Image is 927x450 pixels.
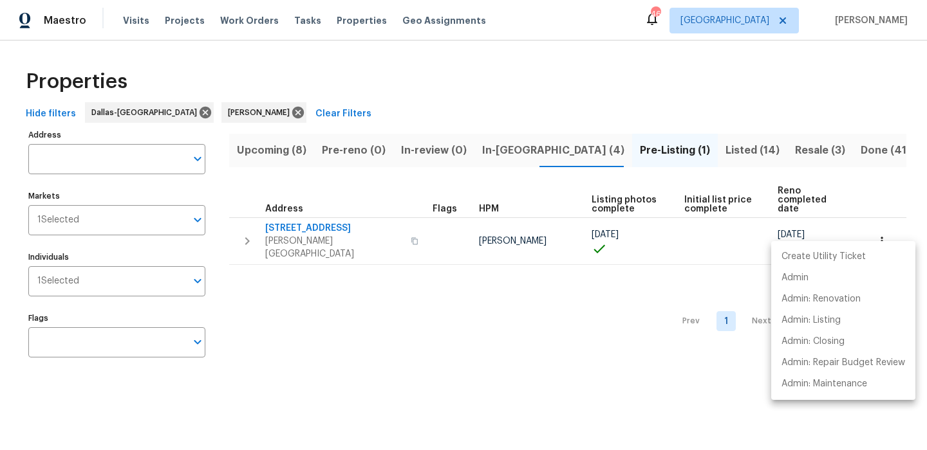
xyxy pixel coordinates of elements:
[782,377,867,391] p: Admin: Maintenance
[782,271,809,285] p: Admin
[782,250,866,264] p: Create Utility Ticket
[782,314,841,327] p: Admin: Listing
[782,356,905,370] p: Admin: Repair Budget Review
[782,335,845,348] p: Admin: Closing
[782,292,861,306] p: Admin: Renovation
